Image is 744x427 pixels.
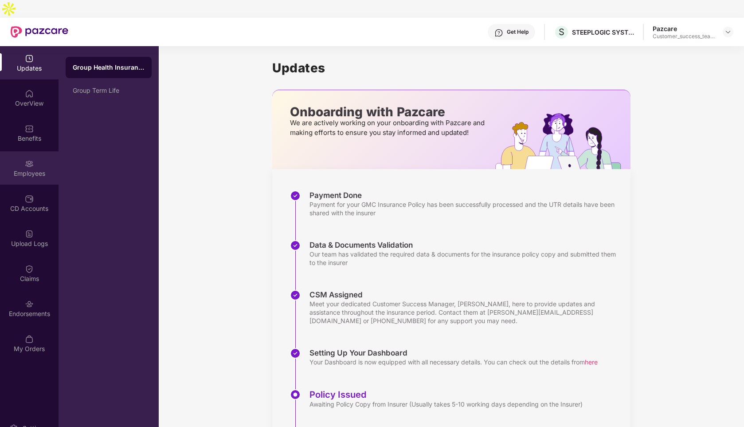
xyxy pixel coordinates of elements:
img: svg+xml;base64,PHN2ZyBpZD0iRHJvcGRvd24tMzJ4MzIiIHhtbG5zPSJodHRwOi8vd3d3LnczLm9yZy8yMDAwL3N2ZyIgd2... [724,28,732,36]
div: Your Dashboard is now equipped with all necessary details. You can check out the details from [309,358,598,366]
img: svg+xml;base64,PHN2ZyBpZD0iTXlfT3JkZXJzIiBkYXRhLW5hbWU9Ik15IE9yZGVycyIgeG1sbnM9Imh0dHA6Ly93d3cudz... [25,335,34,344]
img: svg+xml;base64,PHN2ZyBpZD0iU3RlcC1Eb25lLTMyeDMyIiB4bWxucz0iaHR0cDovL3d3dy53My5vcmcvMjAwMC9zdmciIH... [290,190,301,201]
p: We are actively working on your onboarding with Pazcare and making efforts to ensure you stay inf... [290,118,487,138]
img: svg+xml;base64,PHN2ZyBpZD0iVXBsb2FkX0xvZ3MiIGRhdGEtbmFtZT0iVXBsb2FkIExvZ3MiIHhtbG5zPSJodHRwOi8vd3... [25,229,34,238]
img: svg+xml;base64,PHN2ZyBpZD0iSG9tZSIgeG1sbnM9Imh0dHA6Ly93d3cudzMub3JnLzIwMDAvc3ZnIiB3aWR0aD0iMjAiIG... [25,89,34,98]
h1: Updates [272,60,630,75]
img: svg+xml;base64,PHN2ZyBpZD0iQ2xhaW0iIHhtbG5zPSJodHRwOi8vd3d3LnczLm9yZy8yMDAwL3N2ZyIgd2lkdGg9IjIwIi... [25,265,34,273]
div: CSM Assigned [309,290,622,300]
div: Group Health Insurance [73,63,145,72]
div: Group Term Life [73,87,145,94]
span: S [559,27,564,37]
div: Data & Documents Validation [309,240,622,250]
img: svg+xml;base64,PHN2ZyBpZD0iU3RlcC1Eb25lLTMyeDMyIiB4bWxucz0iaHR0cDovL3d3dy53My5vcmcvMjAwMC9zdmciIH... [290,348,301,359]
span: here [585,358,598,366]
img: New Pazcare Logo [11,26,68,38]
div: Policy Issued [309,389,583,400]
img: svg+xml;base64,PHN2ZyBpZD0iVXBkYXRlZCIgeG1sbnM9Imh0dHA6Ly93d3cudzMub3JnLzIwMDAvc3ZnIiB3aWR0aD0iMj... [25,54,34,63]
img: svg+xml;base64,PHN2ZyBpZD0iRW5kb3JzZW1lbnRzIiB4bWxucz0iaHR0cDovL3d3dy53My5vcmcvMjAwMC9zdmciIHdpZH... [25,300,34,308]
div: Get Help [507,28,529,36]
img: svg+xml;base64,PHN2ZyBpZD0iU3RlcC1BY3RpdmUtMzJ4MzIiIHhtbG5zPSJodHRwOi8vd3d3LnczLm9yZy8yMDAwL3N2Zy... [290,389,301,400]
div: Meet your dedicated Customer Success Manager, [PERSON_NAME], here to provide updates and assistan... [309,300,622,325]
div: Payment Done [309,190,622,200]
img: svg+xml;base64,PHN2ZyBpZD0iU3RlcC1Eb25lLTMyeDMyIiB4bWxucz0iaHR0cDovL3d3dy53My5vcmcvMjAwMC9zdmciIH... [290,240,301,251]
img: svg+xml;base64,PHN2ZyBpZD0iSGVscC0zMngzMiIgeG1sbnM9Imh0dHA6Ly93d3cudzMub3JnLzIwMDAvc3ZnIiB3aWR0aD... [494,28,503,37]
div: Pazcare [653,24,715,33]
img: hrOnboarding [495,113,630,169]
img: svg+xml;base64,PHN2ZyBpZD0iU3RlcC1Eb25lLTMyeDMyIiB4bWxucz0iaHR0cDovL3d3dy53My5vcmcvMjAwMC9zdmciIH... [290,290,301,300]
p: Onboarding with Pazcare [290,108,487,116]
div: STEEPLOGIC SYSTEMS PRIVATE LIMITED [572,28,634,36]
div: Customer_success_team_lead [653,33,715,40]
div: Our team has validated the required data & documents for the insurance policy copy and submitted ... [309,250,622,267]
img: svg+xml;base64,PHN2ZyBpZD0iRW1wbG95ZWVzIiB4bWxucz0iaHR0cDovL3d3dy53My5vcmcvMjAwMC9zdmciIHdpZHRoPS... [25,159,34,168]
div: Setting Up Your Dashboard [309,348,598,358]
div: Awaiting Policy Copy from Insurer (Usually takes 5-10 working days depending on the Insurer) [309,400,583,408]
img: svg+xml;base64,PHN2ZyBpZD0iQ0RfQWNjb3VudHMiIGRhdGEtbmFtZT0iQ0QgQWNjb3VudHMiIHhtbG5zPSJodHRwOi8vd3... [25,194,34,203]
div: Payment for your GMC Insurance Policy has been successfully processed and the UTR details have be... [309,200,622,217]
img: svg+xml;base64,PHN2ZyBpZD0iQmVuZWZpdHMiIHhtbG5zPSJodHRwOi8vd3d3LnczLm9yZy8yMDAwL3N2ZyIgd2lkdGg9Ij... [25,124,34,133]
